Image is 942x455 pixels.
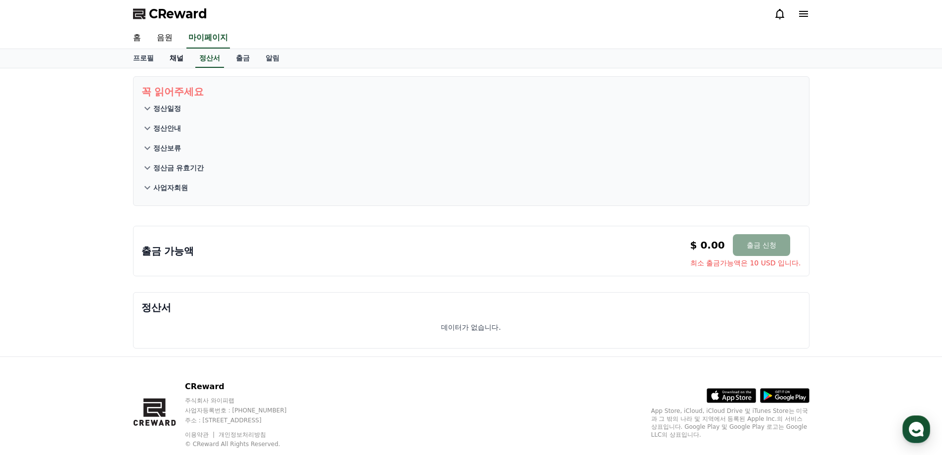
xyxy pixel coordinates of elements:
[219,431,266,438] a: 개인정보처리방침
[141,158,801,178] button: 정산금 유효기간
[733,234,790,256] button: 출금 신청
[141,118,801,138] button: 정산안내
[141,99,801,118] button: 정산일정
[228,49,258,68] a: 출금
[149,6,207,22] span: CReward
[65,314,128,339] a: 대화
[128,314,190,339] a: 설정
[195,49,224,68] a: 정산서
[141,138,801,158] button: 정산보류
[186,28,230,49] a: 마이페이지
[141,178,801,198] button: 사업자회원
[141,301,801,314] p: 정산서
[185,431,216,438] a: 이용약관
[185,406,306,414] p: 사업자등록번호 : [PHONE_NUMBER]
[149,28,180,49] a: 음원
[133,6,207,22] a: CReward
[3,314,65,339] a: 홈
[153,183,188,193] p: 사업자회원
[185,440,306,448] p: © CReward All Rights Reserved.
[153,163,204,173] p: 정산금 유효기간
[185,381,306,393] p: CReward
[162,49,191,68] a: 채널
[125,49,162,68] a: 프로필
[651,407,809,439] p: App Store, iCloud, iCloud Drive 및 iTunes Store는 미국과 그 밖의 나라 및 지역에서 등록된 Apple Inc.의 서비스 상표입니다. Goo...
[90,329,102,337] span: 대화
[153,103,181,113] p: 정산일정
[141,244,194,258] p: 출금 가능액
[185,397,306,404] p: 주식회사 와이피랩
[141,85,801,99] p: 꼭 읽어주세요
[690,258,801,268] span: 최소 출금가능액은 10 USD 입니다.
[153,123,181,133] p: 정산안내
[153,143,181,153] p: 정산보류
[153,329,165,337] span: 설정
[185,416,306,424] p: 주소 : [STREET_ADDRESS]
[125,28,149,49] a: 홈
[31,329,37,337] span: 홈
[690,238,725,252] p: $ 0.00
[441,322,501,332] p: 데이터가 없습니다.
[258,49,287,68] a: 알림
